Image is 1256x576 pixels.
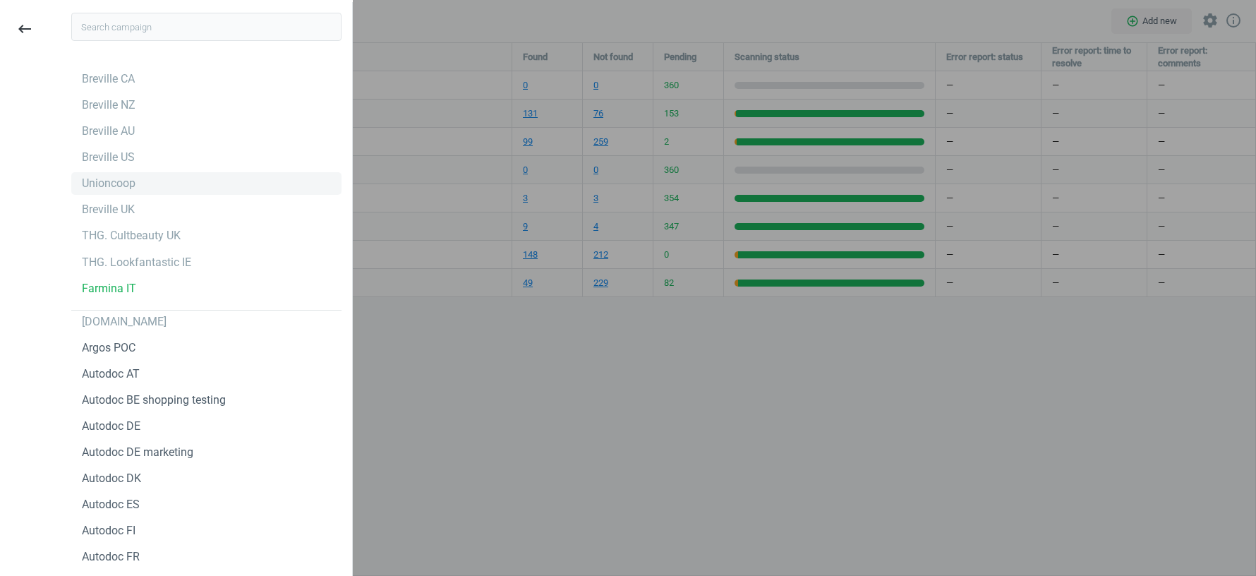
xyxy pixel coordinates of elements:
[8,13,41,46] button: keyboard_backspace
[82,255,191,270] div: THG. Lookfantastic IE
[82,497,140,512] div: Autodoc ES
[82,471,141,486] div: Autodoc DK
[82,124,135,139] div: Breville AU
[82,392,226,408] div: Autodoc BE shopping testing
[82,202,135,217] div: Breville UK
[82,97,135,113] div: Breville NZ
[82,549,140,565] div: Autodoc FR
[16,20,33,37] i: keyboard_backspace
[82,150,135,165] div: Breville US
[82,281,136,296] div: Farmina IT
[82,228,181,244] div: THG. Cultbeauty UK
[71,13,342,41] input: Search campaign
[82,340,135,356] div: Argos POC
[82,366,140,382] div: Autodoc AT
[82,176,135,191] div: Unioncoop
[82,445,193,460] div: Autodoc DE marketing
[82,523,135,539] div: Autodoc FI
[82,419,140,434] div: Autodoc DE
[82,71,135,87] div: Breville CA
[82,314,167,330] div: [DOMAIN_NAME]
